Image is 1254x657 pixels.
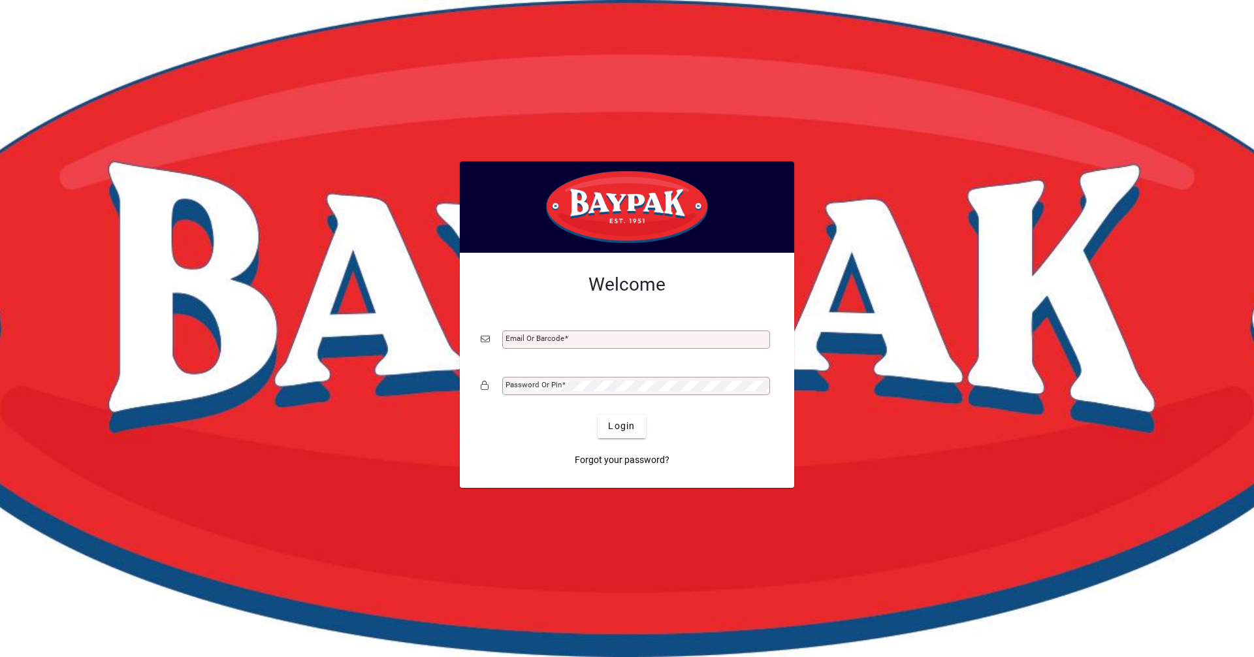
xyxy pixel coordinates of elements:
[506,380,562,389] mat-label: Password or Pin
[598,415,645,438] button: Login
[575,453,669,467] span: Forgot your password?
[506,334,564,343] mat-label: Email or Barcode
[570,449,675,472] a: Forgot your password?
[608,419,635,433] span: Login
[481,274,773,296] h2: Welcome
